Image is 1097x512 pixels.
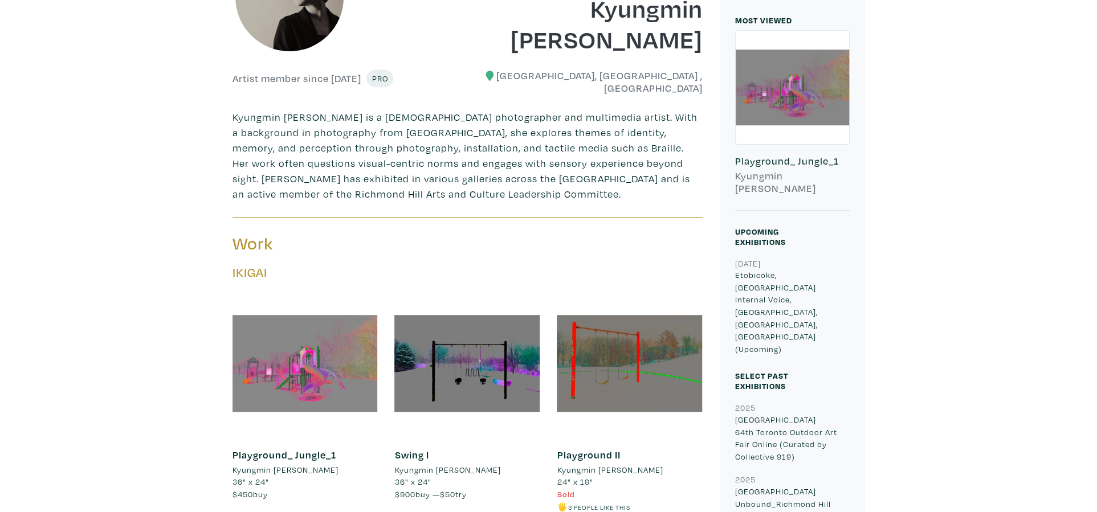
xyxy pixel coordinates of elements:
[394,464,500,476] li: Kyungmin [PERSON_NAME]
[233,464,339,476] li: Kyungmin [PERSON_NAME]
[735,30,850,210] a: Playground_ Jungle_1 Kyungmin [PERSON_NAME]
[233,109,703,202] p: Kyungmin [PERSON_NAME] is a [DEMOGRAPHIC_DATA] photographer and multimedia artist. With a backgro...
[735,170,850,194] h6: Kyungmin [PERSON_NAME]
[394,476,431,487] span: 36" x 24"
[394,464,540,476] a: Kyungmin [PERSON_NAME]
[233,72,361,85] h6: Artist member since [DATE]
[557,464,702,476] a: Kyungmin [PERSON_NAME]
[394,489,466,499] span: buy — try
[233,265,703,280] h5: IKIGAI
[557,464,663,476] li: Kyungmin [PERSON_NAME]
[439,489,455,499] span: $50
[735,15,792,26] small: MOST VIEWED
[233,464,378,476] a: Kyungmin [PERSON_NAME]
[233,448,336,461] a: Playground_ Jungle_1
[233,489,253,499] span: $450
[735,413,850,462] p: [GEOGRAPHIC_DATA] 64th Toronto Outdoor Art Fair Online (Curated by Collective 919)
[735,258,761,269] small: [DATE]
[476,69,703,94] h6: [GEOGRAPHIC_DATA], [GEOGRAPHIC_DATA] , [GEOGRAPHIC_DATA]
[557,489,574,499] span: Sold
[735,370,788,391] small: Select Past Exhibitions
[735,226,786,247] small: Upcoming Exhibitions
[735,269,850,355] p: Etobicoke, [GEOGRAPHIC_DATA] Internal Voice, [GEOGRAPHIC_DATA], [GEOGRAPHIC_DATA], [GEOGRAPHIC_DA...
[735,474,756,485] small: 2025
[557,448,620,461] a: Playground II
[394,448,429,461] a: Swing I
[233,233,459,255] h3: Work
[557,476,593,487] span: 24" x 18"
[735,155,850,167] h6: Playground_ Jungle_1
[394,489,415,499] span: $900
[233,489,268,499] span: buy
[372,73,388,84] span: Pro
[568,503,630,511] small: 3 people like this
[233,476,269,487] span: 36" x 24"
[735,402,756,413] small: 2025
